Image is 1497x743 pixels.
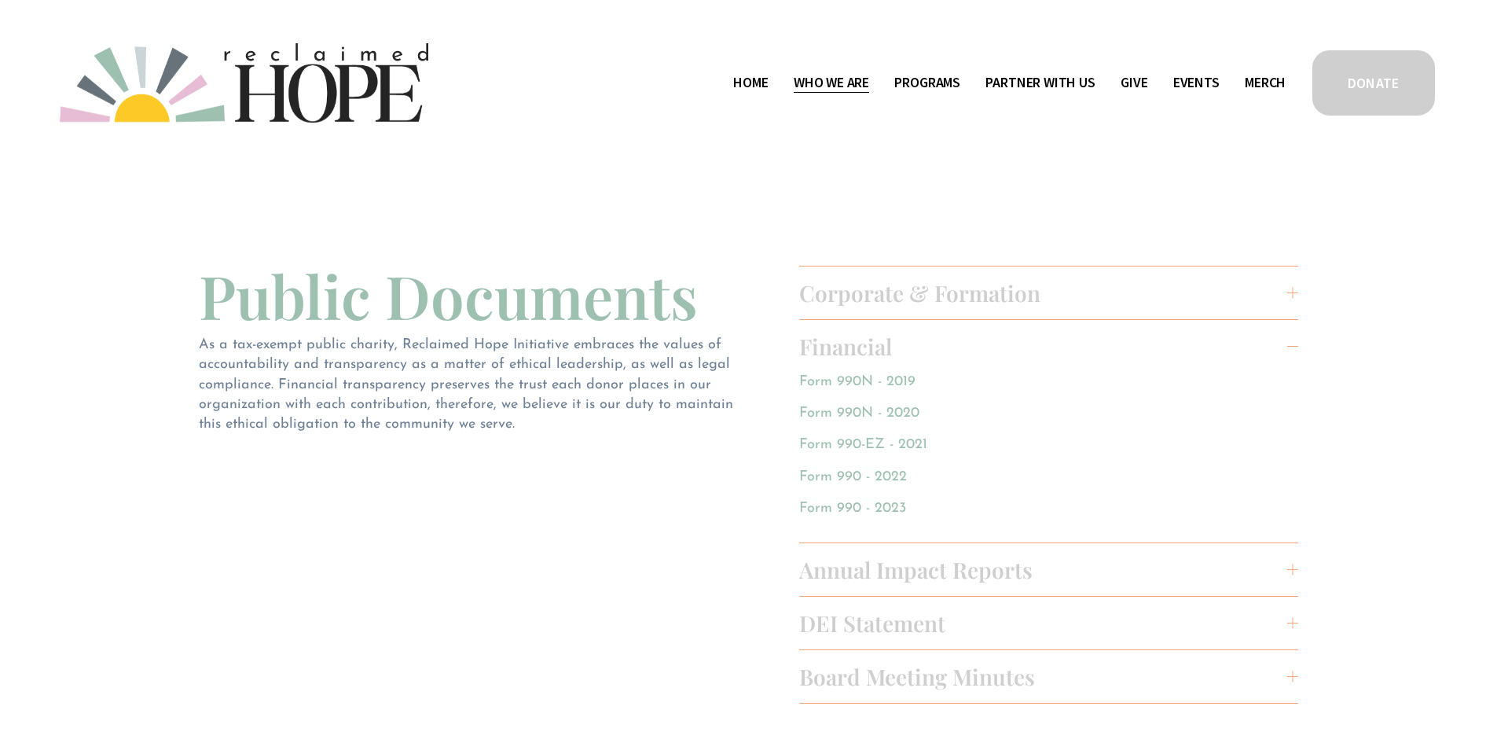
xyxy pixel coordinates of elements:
span: Corporate & Formation [799,278,1288,307]
a: folder dropdown [794,71,869,96]
a: Home [733,71,768,96]
span: Programs [894,72,960,94]
a: Form 990 - 2023 [799,502,906,516]
span: Board Meeting Minutes [799,662,1288,691]
button: Board Meeting Minutes [799,650,1299,703]
button: Financial [799,320,1299,373]
div: Financial [799,373,1299,543]
img: Reclaimed Hope Initiative [60,43,428,123]
a: Form 990N - 2020 [799,406,919,421]
a: Events [1173,71,1220,96]
a: DONATE [1310,48,1437,118]
span: Annual Impact Reports [799,555,1288,584]
a: Form 990-EZ - 2021 [799,438,927,452]
a: Form 990 - 2022 [799,470,907,484]
a: folder dropdown [985,71,1095,96]
button: Corporate & Formation [799,267,1299,319]
a: Merch [1245,71,1286,96]
span: Who We Are [794,72,869,94]
span: As a tax-exempt public charity, Reclaimed Hope Initiative embraces the values of accountability a... [199,338,738,432]
a: Form 990N - 2019 [799,375,915,389]
a: Give [1121,71,1147,96]
span: Partner With Us [985,72,1095,94]
button: DEI Statement [799,597,1299,649]
span: Public Documents [199,256,698,335]
span: DEI Statement [799,609,1288,638]
button: Annual Impact Reports [799,543,1299,596]
a: folder dropdown [894,71,960,96]
span: Financial [799,332,1288,361]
